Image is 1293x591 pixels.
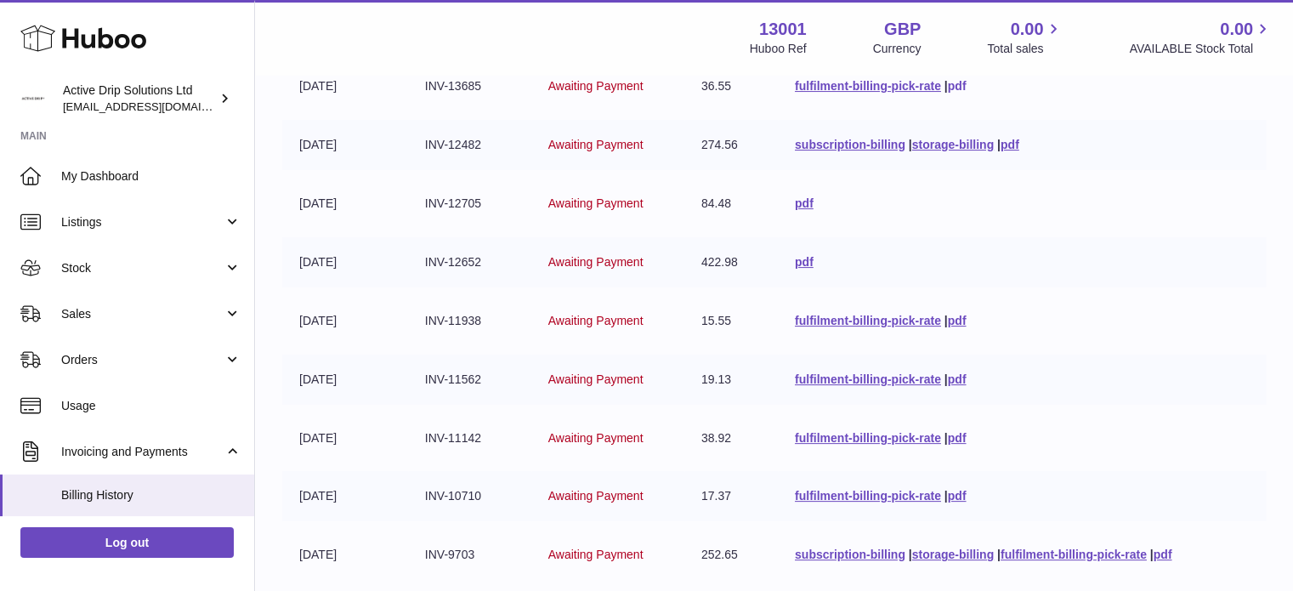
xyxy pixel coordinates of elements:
td: 252.65 [684,530,778,580]
td: 15.55 [684,296,778,346]
a: fulfilment-billing-pick-rate [795,372,941,386]
td: INV-11938 [408,296,531,346]
a: pdf [948,489,967,503]
span: | [909,548,912,561]
a: pdf [1001,138,1019,151]
td: [DATE] [282,120,408,170]
span: Awaiting Payment [548,431,644,445]
span: | [1150,548,1154,561]
span: Awaiting Payment [548,548,644,561]
div: Currency [873,41,922,57]
a: storage-billing [912,548,994,561]
span: Billing History [61,487,241,503]
span: [EMAIL_ADDRESS][DOMAIN_NAME] [63,99,250,113]
span: | [944,79,948,93]
span: | [909,138,912,151]
a: 0.00 AVAILABLE Stock Total [1129,18,1273,57]
span: | [944,314,948,327]
a: pdf [948,372,967,386]
span: Sales [61,306,224,322]
td: [DATE] [282,296,408,346]
td: INV-9703 [408,530,531,580]
span: | [997,138,1001,151]
td: INV-12705 [408,179,531,229]
a: subscription-billing [795,138,905,151]
span: 0.00 [1011,18,1044,41]
span: My Dashboard [61,168,241,185]
span: Awaiting Payment [548,489,644,503]
a: storage-billing [912,138,994,151]
a: fulfilment-billing-pick-rate [795,314,941,327]
td: INV-11142 [408,413,531,463]
div: Active Drip Solutions Ltd [63,82,216,115]
td: INV-12482 [408,120,531,170]
span: Awaiting Payment [548,372,644,386]
a: fulfilment-billing-pick-rate [795,79,941,93]
td: 422.98 [684,237,778,287]
a: pdf [948,79,967,93]
a: pdf [948,431,967,445]
a: 0.00 Total sales [987,18,1063,57]
a: subscription-billing [795,548,905,561]
span: Invoicing and Payments [61,444,224,460]
span: | [944,489,948,503]
td: 19.13 [684,355,778,405]
a: Log out [20,527,234,558]
td: [DATE] [282,471,408,521]
td: 274.56 [684,120,778,170]
td: INV-12652 [408,237,531,287]
a: fulfilment-billing-pick-rate [795,489,941,503]
span: AVAILABLE Stock Total [1129,41,1273,57]
div: Huboo Ref [750,41,807,57]
td: 38.92 [684,413,778,463]
span: Total sales [987,41,1063,57]
strong: GBP [884,18,921,41]
span: Stock [61,260,224,276]
td: [DATE] [282,179,408,229]
span: Awaiting Payment [548,138,644,151]
a: pdf [1154,548,1172,561]
a: pdf [795,196,814,210]
td: 36.55 [684,61,778,111]
td: [DATE] [282,237,408,287]
a: fulfilment-billing-pick-rate [1001,548,1147,561]
span: Orders [61,352,224,368]
td: 84.48 [684,179,778,229]
td: INV-13685 [408,61,531,111]
td: [DATE] [282,413,408,463]
span: 0.00 [1220,18,1253,41]
span: | [944,372,948,386]
span: Awaiting Payment [548,196,644,210]
a: fulfilment-billing-pick-rate [795,431,941,445]
span: Awaiting Payment [548,255,644,269]
span: Awaiting Payment [548,79,644,93]
span: Awaiting Payment [548,314,644,327]
td: [DATE] [282,530,408,580]
a: pdf [948,314,967,327]
span: Listings [61,214,224,230]
img: info@activedrip.com [20,86,46,111]
td: [DATE] [282,61,408,111]
td: [DATE] [282,355,408,405]
span: | [944,431,948,445]
span: | [997,548,1001,561]
td: INV-11562 [408,355,531,405]
a: pdf [795,255,814,269]
td: INV-10710 [408,471,531,521]
td: 17.37 [684,471,778,521]
strong: 13001 [759,18,807,41]
span: Usage [61,398,241,414]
